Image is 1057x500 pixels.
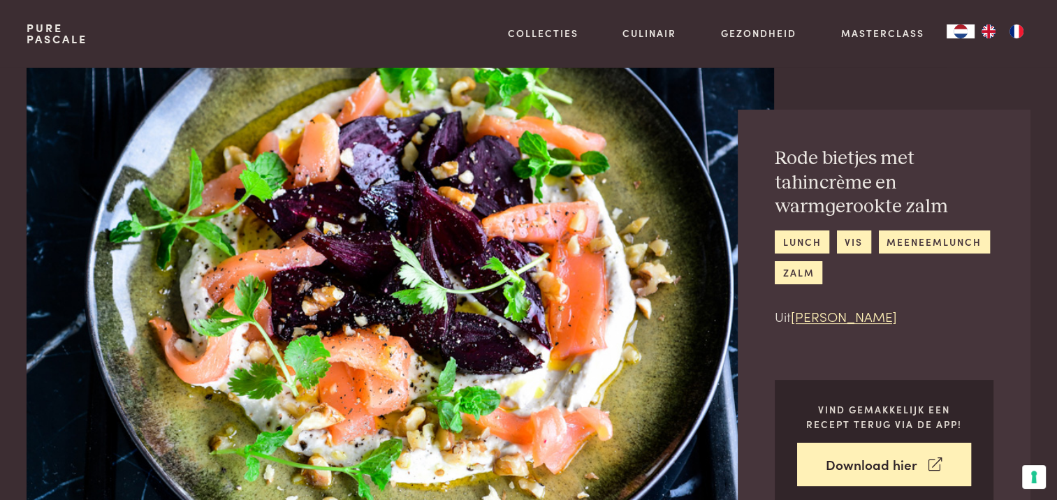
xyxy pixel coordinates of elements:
a: Culinair [622,26,676,41]
p: Vind gemakkelijk een recept terug via de app! [797,402,971,431]
a: Gezondheid [721,26,796,41]
a: Download hier [797,443,971,487]
a: meeneemlunch [879,230,990,253]
ul: Language list [975,24,1030,38]
a: PurePascale [27,22,87,45]
a: vis [837,230,871,253]
button: Uw voorkeuren voor toestemming voor trackingtechnologieën [1022,465,1046,489]
a: zalm [775,261,822,284]
a: FR [1003,24,1030,38]
a: Masterclass [841,26,924,41]
a: [PERSON_NAME] [791,307,897,325]
a: Collecties [508,26,578,41]
div: Language [947,24,975,38]
aside: Language selected: Nederlands [947,24,1030,38]
h2: Rode bietjes met tahincrème en warmgerookte zalm [775,147,993,219]
a: lunch [775,230,829,253]
a: NL [947,24,975,38]
a: EN [975,24,1003,38]
p: Uit [775,307,993,327]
